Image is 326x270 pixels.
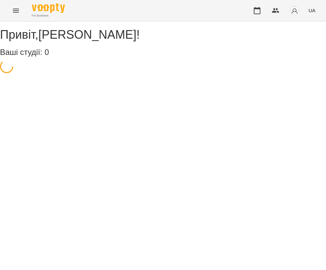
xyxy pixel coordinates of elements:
span: UA [308,7,315,14]
button: Menu [8,3,24,19]
img: avatar_s.png [290,6,299,15]
span: 0 [44,48,49,57]
button: UA [306,4,318,17]
span: For Business [32,14,65,18]
img: Voopty Logo [32,3,65,13]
